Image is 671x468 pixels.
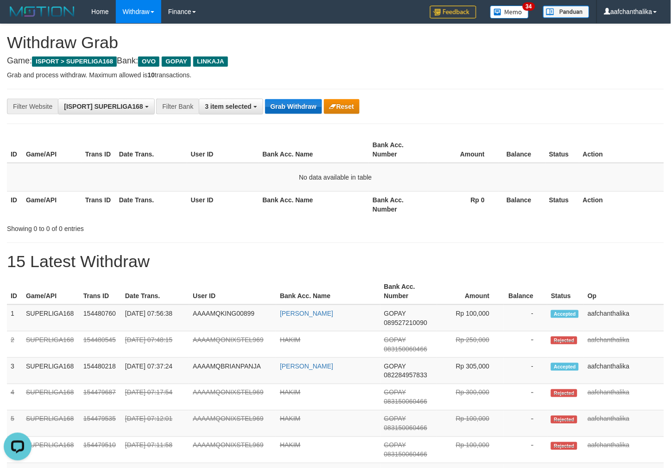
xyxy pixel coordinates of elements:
h1: Withdraw Grab [7,33,664,52]
span: GOPAY [384,389,406,396]
td: - [504,305,548,331]
td: Rp 305,000 [437,358,504,384]
td: aafchanthalika [584,384,664,411]
td: Rp 100,000 [437,411,504,437]
td: aafchanthalika [584,437,664,463]
button: [ISPORT] SUPERLIGA168 [58,99,154,114]
td: SUPERLIGA168 [22,437,80,463]
th: Game/API [22,191,82,218]
th: Date Trans. [115,191,187,218]
th: Status [545,137,579,163]
p: Grab and process withdraw. Maximum allowed is transactions. [7,70,664,80]
th: User ID [187,191,259,218]
span: Copy 083150060466 to clipboard [384,398,427,406]
button: Grab Withdraw [265,99,322,114]
td: Rp 100,000 [437,305,504,331]
span: GOPAY [384,442,406,449]
td: - [504,411,548,437]
th: User ID [187,137,259,163]
td: 154480760 [80,305,121,331]
button: Reset [324,99,360,114]
td: 1 [7,305,22,331]
th: Amount [428,137,499,163]
th: Bank Acc. Number [369,137,428,163]
td: aafchanthalika [584,331,664,358]
td: Rp 100,000 [437,437,504,463]
th: ID [7,191,22,218]
span: 34 [523,2,535,11]
td: AAAAMQONIXSTEL969 [189,411,276,437]
th: ID [7,137,22,163]
td: aafchanthalika [584,305,664,331]
th: Game/API [22,278,80,305]
td: aafchanthalika [584,411,664,437]
td: SUPERLIGA168 [22,411,80,437]
td: [DATE] 07:48:15 [121,331,189,358]
span: ISPORT > SUPERLIGA168 [32,56,117,67]
th: Balance [499,137,545,163]
td: SUPERLIGA168 [22,384,80,411]
td: 154480545 [80,331,121,358]
th: Action [579,137,664,163]
span: Accepted [551,363,579,371]
span: Rejected [551,442,577,450]
img: panduan.png [543,6,589,18]
td: 3 [7,358,22,384]
th: Action [579,191,664,218]
th: Bank Acc. Name [259,191,369,218]
th: Amount [437,278,504,305]
span: Copy 083150060466 to clipboard [384,451,427,458]
span: GOPAY [384,362,406,370]
td: SUPERLIGA168 [22,358,80,384]
th: Date Trans. [115,137,187,163]
td: - [504,437,548,463]
td: Rp 300,000 [437,384,504,411]
td: 154479535 [80,411,121,437]
th: Bank Acc. Number [380,278,437,305]
td: [DATE] 07:56:38 [121,305,189,331]
div: Showing 0 to 0 of 0 entries [7,220,272,233]
td: No data available in table [7,163,664,192]
td: AAAAMQKING00899 [189,305,276,331]
img: Button%20Memo.svg [490,6,529,19]
strong: 10 [147,71,155,79]
a: [PERSON_NAME] [280,362,333,370]
td: - [504,358,548,384]
td: 154480218 [80,358,121,384]
td: [DATE] 07:11:58 [121,437,189,463]
img: MOTION_logo.png [7,5,77,19]
td: 154479687 [80,384,121,411]
td: AAAAMQONIXSTEL969 [189,437,276,463]
span: Rejected [551,389,577,397]
span: Copy 083150060466 to clipboard [384,424,427,432]
span: LINKAJA [193,56,228,67]
th: Trans ID [82,137,115,163]
img: Feedback.jpg [430,6,476,19]
span: Copy 083150060466 to clipboard [384,345,427,353]
td: [DATE] 07:37:24 [121,358,189,384]
th: Op [584,278,664,305]
td: SUPERLIGA168 [22,331,80,358]
span: GOPAY [384,415,406,423]
span: Rejected [551,416,577,424]
th: User ID [189,278,276,305]
th: Trans ID [80,278,121,305]
th: Bank Acc. Name [276,278,380,305]
span: Rejected [551,337,577,344]
th: Bank Acc. Name [259,137,369,163]
div: Filter Website [7,99,58,114]
a: HAKIM [280,442,300,449]
th: Balance [504,278,548,305]
span: [ISPORT] SUPERLIGA168 [64,103,143,110]
th: Rp 0 [428,191,499,218]
button: Open LiveChat chat widget [4,4,32,31]
th: Bank Acc. Number [369,191,428,218]
span: GOPAY [162,56,191,67]
td: - [504,331,548,358]
td: AAAAMQONIXSTEL969 [189,384,276,411]
span: 3 item selected [205,103,251,110]
th: Status [547,278,584,305]
td: 2 [7,331,22,358]
span: Accepted [551,310,579,318]
a: HAKIM [280,415,300,423]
